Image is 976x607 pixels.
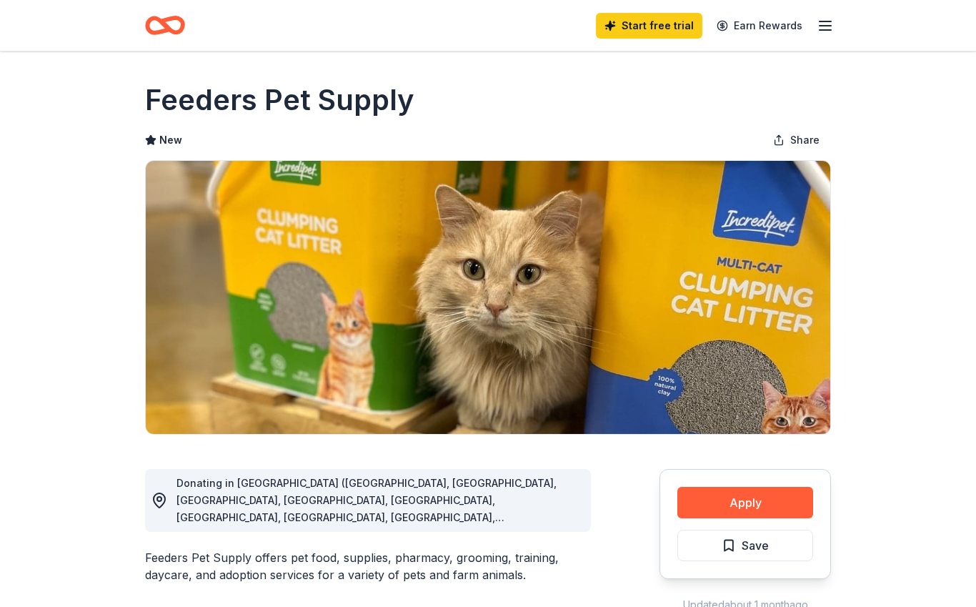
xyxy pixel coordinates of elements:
[677,530,813,561] button: Save
[146,161,830,434] img: Image for Feeders Pet Supply
[677,487,813,518] button: Apply
[742,536,769,555] span: Save
[708,13,811,39] a: Earn Rewards
[159,132,182,149] span: New
[596,13,702,39] a: Start free trial
[145,9,185,42] a: Home
[145,80,414,120] h1: Feeders Pet Supply
[145,549,591,583] div: Feeders Pet Supply offers pet food, supplies, pharmacy, grooming, training, daycare, and adoption...
[790,132,820,149] span: Share
[762,126,831,154] button: Share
